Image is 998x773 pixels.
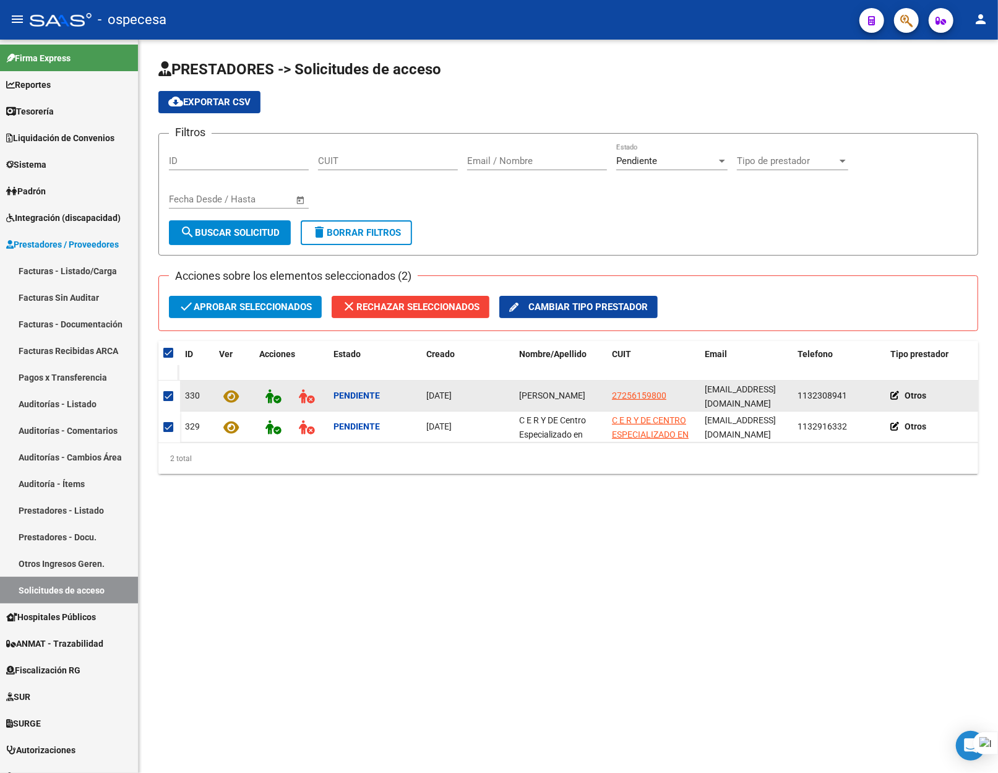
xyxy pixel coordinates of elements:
mat-icon: cloud_download [168,94,183,109]
button: Aprobar seleccionados [169,296,322,318]
span: Acciones [259,349,295,359]
mat-icon: menu [10,12,25,27]
span: TRANSPORTEMA.RI@GMAIL.COM [705,384,776,408]
mat-icon: search [180,225,195,240]
button: Buscar solicitud [169,220,291,245]
span: Firma Express [6,51,71,65]
input: Start date [169,194,209,205]
button: Exportar CSV [158,91,260,113]
datatable-header-cell: Email [700,341,793,382]
span: MARISA ALEJANDRA RUIZ [519,391,585,400]
span: CUIT [612,349,631,359]
span: C E R Y DE Centro Especializado en Rehabilitacion y Deporte SRL [519,415,586,467]
span: SURGE [6,717,41,730]
span: ID [185,349,193,359]
span: Email [705,349,727,359]
span: Tesorería [6,105,54,118]
span: Rechazar seleccionados [342,296,480,318]
span: PRESTADORES -> Solicitudes de acceso [158,61,441,78]
span: Integración (discapacidad) [6,211,121,225]
span: Pendiente [616,155,657,166]
mat-icon: person [973,12,988,27]
span: Aprobar seleccionados [179,296,312,318]
span: Autorizaciones [6,743,75,757]
button: Rechazar seleccionados [332,296,489,318]
datatable-header-cell: ID [180,341,214,382]
span: Sistema [6,158,46,171]
h3: Filtros [169,124,212,141]
span: Liquidación de Convenios [6,131,114,145]
input: End date [220,194,280,205]
span: Prestadores / Proveedores [6,238,119,251]
h3: Acciones sobre los elementos seleccionados (2) [169,267,418,285]
strong: Otros [905,421,926,431]
span: Hospitales Públicos [6,610,96,624]
span: Telefono [798,349,833,359]
span: Tipo prestador [890,349,949,359]
span: C E R Y DE CENTRO ESPECIALIZADO EN REHABILITACION Y DEPORTE SRL [612,415,689,467]
span: Fiscalización RG [6,663,80,677]
span: Buscar solicitud [180,227,280,238]
span: Nombre/Apellido [519,349,587,359]
span: Ver [219,349,233,359]
button: Open calendar [294,193,308,207]
strong: Pendiente [333,421,380,431]
span: 27256159800 [612,391,666,400]
span: [DATE] [426,421,452,431]
mat-icon: delete [312,225,327,240]
span: Creado [426,349,455,359]
span: Reportes [6,78,51,92]
span: ANMAT - Trazabilidad [6,637,103,650]
div: 2 total [158,443,978,474]
mat-icon: close [342,299,356,314]
span: 329 [185,421,200,431]
datatable-header-cell: Ver [214,341,254,382]
button: Borrar Filtros [301,220,412,245]
span: [DATE] [426,391,452,400]
datatable-header-cell: Telefono [793,341,885,382]
datatable-header-cell: Nombre/Apellido [514,341,607,382]
strong: Pendiente [333,391,380,400]
span: - ospecesa [98,6,166,33]
button: Cambiar tipo prestador [499,296,658,318]
span: 330 [185,391,200,400]
datatable-header-cell: Creado [421,341,514,382]
datatable-header-cell: Acciones [254,341,329,382]
span: Exportar CSV [168,97,251,108]
span: Borrar Filtros [312,227,401,238]
mat-icon: check [179,299,194,314]
span: Tipo de prestador [737,155,837,166]
span: Cambiar tipo prestador [509,296,648,318]
datatable-header-cell: CUIT [607,341,700,382]
datatable-header-cell: Tipo prestador [885,341,978,382]
span: Padrón [6,184,46,198]
span: 1132916332 [798,421,847,431]
span: SUR [6,690,30,704]
span: Estado [333,349,361,359]
datatable-header-cell: Estado [329,341,421,382]
div: Open Intercom Messenger [956,731,986,761]
strong: Otros [905,391,926,400]
span: 1132308941 [798,391,847,400]
span: elizabethcerutti571@hotmail.com [705,415,776,439]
